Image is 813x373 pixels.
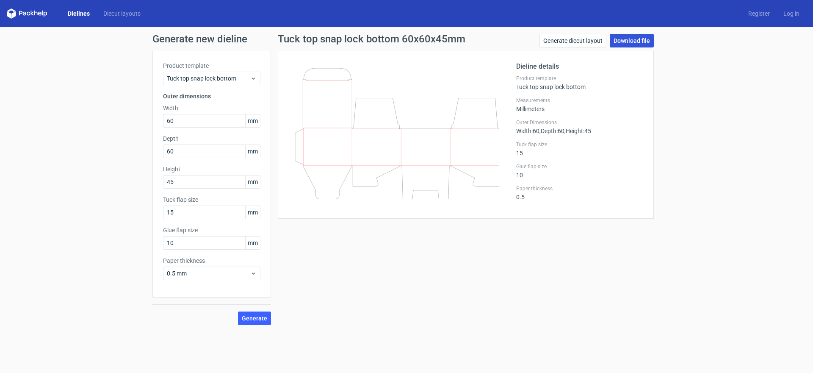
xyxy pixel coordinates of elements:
[564,128,591,134] span: , Height : 45
[167,74,250,83] span: Tuck top snap lock bottom
[516,97,643,112] div: Millimeters
[163,226,260,234] label: Glue flap size
[163,195,260,204] label: Tuck flap size
[777,9,806,18] a: Log in
[152,34,661,44] h1: Generate new dieline
[516,97,643,104] label: Measurements
[539,34,606,47] a: Generate diecut layout
[516,61,643,72] h2: Dieline details
[163,134,260,143] label: Depth
[245,114,260,127] span: mm
[245,175,260,188] span: mm
[516,163,643,170] label: Glue flap size
[516,119,643,126] label: Outer Dimensions
[516,185,643,200] div: 0.5
[245,145,260,158] span: mm
[242,315,267,321] span: Generate
[245,206,260,219] span: mm
[278,34,465,44] h1: Tuck top snap lock bottom 60x60x45mm
[516,75,643,90] div: Tuck top snap lock bottom
[163,104,260,112] label: Width
[163,165,260,173] label: Height
[516,141,643,148] label: Tuck flap size
[741,9,777,18] a: Register
[516,128,539,134] span: Width : 60
[61,9,97,18] a: Dielines
[163,61,260,70] label: Product template
[238,312,271,325] button: Generate
[516,163,643,178] div: 10
[245,237,260,249] span: mm
[163,256,260,265] label: Paper thickness
[610,34,654,47] a: Download file
[539,128,564,134] span: , Depth : 60
[97,9,147,18] a: Diecut layouts
[163,92,260,100] h3: Outer dimensions
[516,75,643,82] label: Product template
[516,185,643,192] label: Paper thickness
[516,141,643,156] div: 15
[167,269,250,278] span: 0.5 mm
